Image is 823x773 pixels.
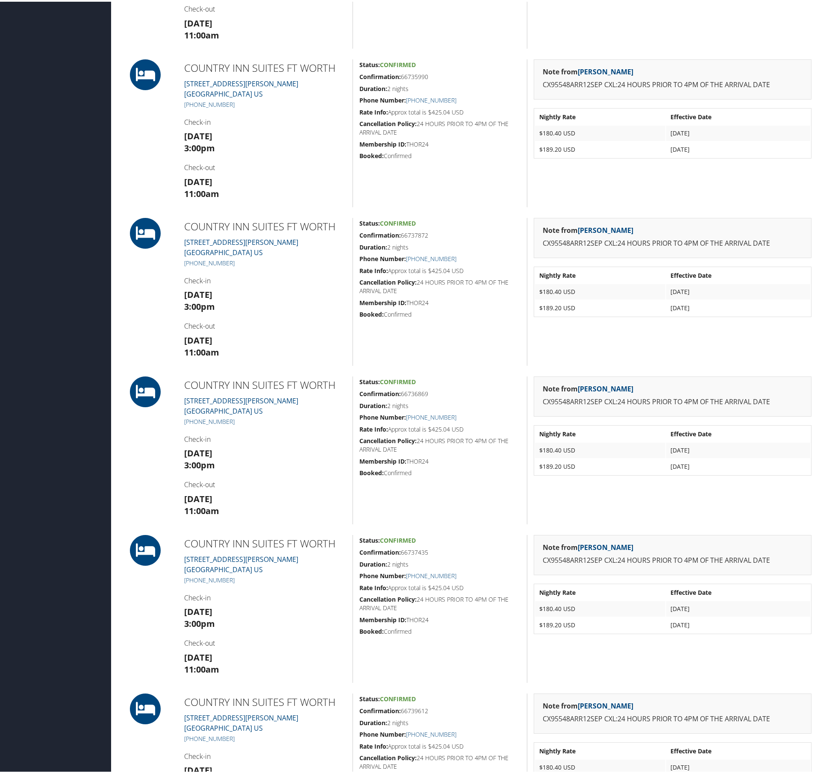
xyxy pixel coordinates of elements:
h4: Check-in [184,750,346,759]
strong: Rate Info: [359,106,388,115]
h2: COUNTRY INN SUITES FT WORTH [184,693,346,708]
th: Nightly Rate [535,266,665,282]
strong: Phone Number: [359,253,406,261]
td: $189.20 USD [535,299,665,314]
strong: Membership ID: [359,614,406,622]
strong: Rate Info: [359,265,388,273]
td: $180.40 USD [535,441,665,456]
strong: 3:00pm [184,616,215,628]
strong: Note from [543,224,633,233]
a: [PERSON_NAME] [578,541,633,550]
strong: Cancellation Policy: [359,276,417,285]
strong: 3:00pm [184,458,215,469]
h5: THOR24 [359,297,521,306]
strong: Duration: [359,400,387,408]
strong: Duration: [359,717,387,725]
strong: [DATE] [184,174,212,186]
strong: 3:00pm [184,299,215,311]
span: Confirmed [380,217,416,226]
td: $189.20 USD [535,140,665,156]
strong: Phone Number: [359,411,406,420]
a: [STREET_ADDRESS][PERSON_NAME][GEOGRAPHIC_DATA] US [184,77,298,97]
p: CX95548ARR12SEP CXL:24 HOURS PRIOR TO 4PM OF THE ARRIVAL DATE [543,553,802,564]
strong: Cancellation Policy: [359,594,417,602]
h5: 2 nights [359,83,521,91]
h5: 24 HOURS PRIOR TO 4PM OF THE ARRIVAL DATE [359,594,521,610]
a: [PHONE_NUMBER] [184,574,235,582]
a: [PHONE_NUMBER] [406,570,456,578]
th: Nightly Rate [535,425,665,440]
th: Effective Date [666,425,810,440]
strong: [DATE] [184,287,212,299]
a: [PHONE_NUMBER] [406,411,456,420]
strong: Cancellation Policy: [359,118,417,126]
h5: 66736869 [359,388,521,397]
a: [PHONE_NUMBER] [184,733,235,741]
span: Confirmed [380,376,416,384]
strong: Rate Info: [359,741,388,749]
strong: Duration: [359,241,387,250]
strong: 11:00am [184,186,219,198]
h5: THOR24 [359,138,521,147]
p: CX95548ARR12SEP CXL:24 HOURS PRIOR TO 4PM OF THE ARRIVAL DATE [543,712,802,723]
h5: Confirmed [359,626,521,634]
strong: Booked: [359,150,384,158]
strong: 11:00am [184,662,219,673]
h4: Check-out [184,320,346,329]
a: [STREET_ADDRESS][PERSON_NAME][GEOGRAPHIC_DATA] US [184,553,298,573]
h4: Check-out [184,478,346,488]
strong: Confirmation: [359,705,401,713]
h4: Check-out [184,161,346,170]
th: Effective Date [666,742,810,757]
strong: [DATE] [184,604,212,616]
strong: 11:00am [184,345,219,356]
strong: Note from [543,382,633,392]
strong: [DATE] [184,650,212,661]
strong: [DATE] [184,491,212,503]
strong: 11:00am [184,503,219,515]
td: $180.40 USD [535,124,665,139]
a: [PERSON_NAME] [578,700,633,709]
strong: Confirmation: [359,229,401,238]
td: [DATE] [666,299,810,314]
strong: Note from [543,65,633,75]
strong: Status: [359,217,380,226]
strong: 11:00am [184,28,219,39]
a: [STREET_ADDRESS][PERSON_NAME][GEOGRAPHIC_DATA] US [184,394,298,414]
strong: Booked: [359,467,384,475]
strong: Duration: [359,558,387,567]
td: $189.20 USD [535,457,665,473]
h4: Check-out [184,3,346,12]
td: [DATE] [666,600,810,615]
td: [DATE] [666,616,810,631]
h5: THOR24 [359,456,521,464]
a: [PERSON_NAME] [578,224,633,233]
span: Confirmed [380,693,416,701]
h5: 2 nights [359,400,521,409]
strong: [DATE] [184,333,212,344]
strong: Phone Number: [359,570,406,578]
h5: 2 nights [359,241,521,250]
h5: Confirmed [359,309,521,317]
h2: COUNTRY INN SUITES FT WORTH [184,535,346,549]
strong: Booked: [359,626,384,634]
strong: Membership ID: [359,456,406,464]
strong: 3:00pm [184,141,215,152]
h5: Approx total is $425.04 USD [359,741,521,749]
strong: Membership ID: [359,138,406,147]
a: [STREET_ADDRESS][PERSON_NAME][GEOGRAPHIC_DATA] US [184,711,298,731]
h2: COUNTRY INN SUITES FT WORTH [184,59,346,73]
strong: Rate Info: [359,423,388,432]
strong: Duration: [359,83,387,91]
h4: Check-in [184,116,346,125]
strong: Note from [543,700,633,709]
h4: Check-out [184,637,346,646]
td: [DATE] [666,140,810,156]
td: [DATE] [666,441,810,456]
strong: Phone Number: [359,94,406,103]
th: Effective Date [666,266,810,282]
strong: Phone Number: [359,729,406,737]
strong: Booked: [359,309,384,317]
strong: Note from [543,541,633,550]
h5: 24 HOURS PRIOR TO 4PM OF THE ARRIVAL DATE [359,435,521,452]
